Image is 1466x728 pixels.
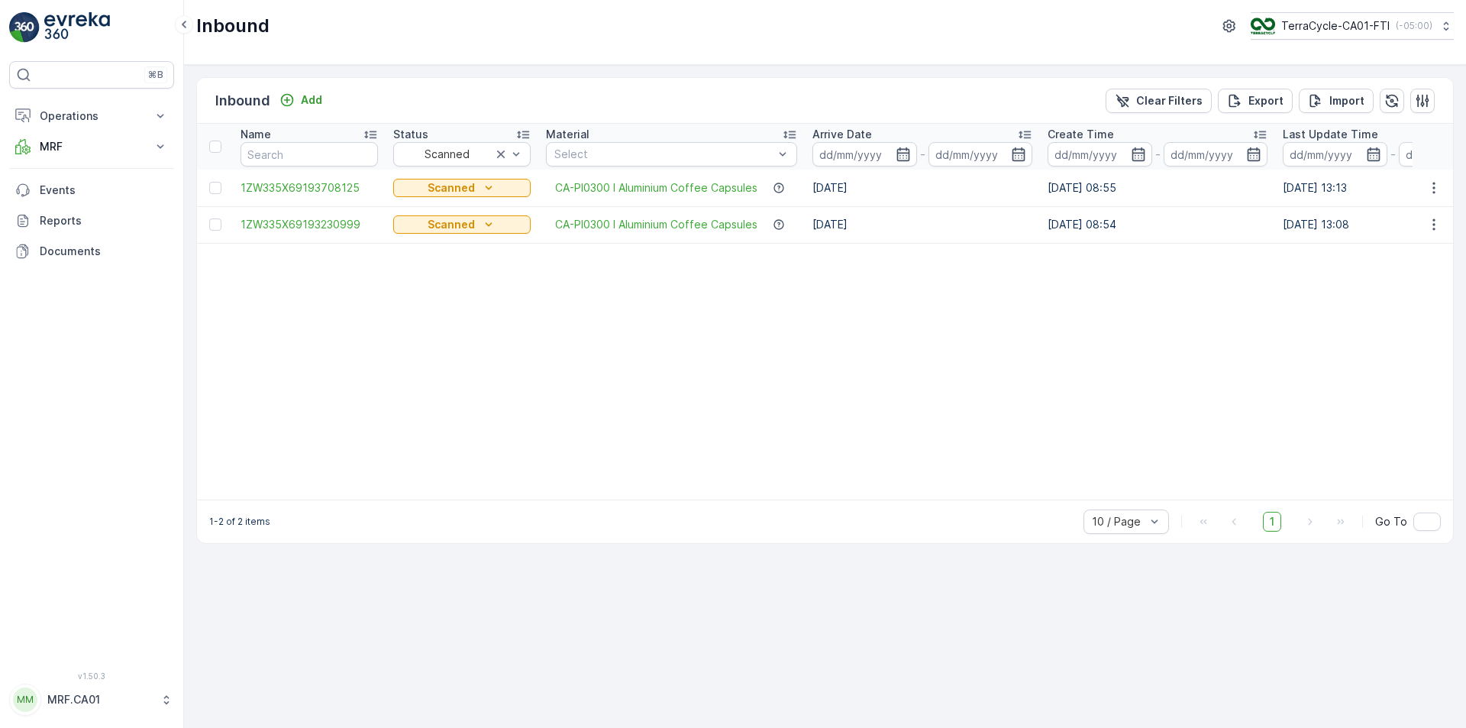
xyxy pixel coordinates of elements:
[209,218,221,231] div: Toggle Row Selected
[554,147,773,162] p: Select
[1263,512,1281,532] span: 1
[47,692,153,707] p: MRF.CA01
[812,127,872,142] p: Arrive Date
[1248,93,1284,108] p: Export
[920,145,925,163] p: -
[1251,12,1454,40] button: TerraCycle-CA01-FTI(-05:00)
[9,236,174,267] a: Documents
[209,516,270,528] p: 1-2 of 2 items
[40,213,168,228] p: Reports
[1218,89,1293,113] button: Export
[555,217,757,232] a: CA-PI0300 I Aluminium Coffee Capsules
[1048,127,1114,142] p: Create Time
[1283,127,1378,142] p: Last Update Time
[1251,18,1275,34] img: TC_BVHiTW6.png
[1283,142,1387,167] input: dd/mm/yyyy
[40,244,168,259] p: Documents
[241,142,378,167] input: Search
[40,183,168,198] p: Events
[1281,18,1390,34] p: TerraCycle-CA01-FTI
[241,127,271,142] p: Name
[9,205,174,236] a: Reports
[1329,93,1364,108] p: Import
[1155,145,1161,163] p: -
[805,170,1040,206] td: [DATE]
[1040,170,1275,206] td: [DATE] 08:55
[928,142,1033,167] input: dd/mm/yyyy
[9,131,174,162] button: MRF
[241,180,378,196] a: 1ZW335X69193708125
[241,217,378,232] a: 1ZW335X69193230999
[1136,93,1203,108] p: Clear Filters
[40,108,144,124] p: Operations
[1375,514,1407,529] span: Go To
[1048,142,1152,167] input: dd/mm/yyyy
[40,139,144,154] p: MRF
[9,684,174,716] button: MMMRF.CA01
[1106,89,1212,113] button: Clear Filters
[9,12,40,43] img: logo
[196,14,270,38] p: Inbound
[805,206,1040,243] td: [DATE]
[215,90,270,112] p: Inbound
[273,91,328,109] button: Add
[555,180,757,196] a: CA-PI0300 I Aluminium Coffee Capsules
[1299,89,1374,113] button: Import
[301,92,322,108] p: Add
[393,127,428,142] p: Status
[428,180,475,196] p: Scanned
[393,179,531,197] button: Scanned
[44,12,110,43] img: logo_light-DOdMpM7g.png
[9,175,174,205] a: Events
[13,688,37,712] div: MM
[1164,142,1268,167] input: dd/mm/yyyy
[9,101,174,131] button: Operations
[812,142,917,167] input: dd/mm/yyyy
[209,182,221,194] div: Toggle Row Selected
[393,215,531,234] button: Scanned
[428,217,475,232] p: Scanned
[1390,145,1396,163] p: -
[148,69,163,81] p: ⌘B
[1396,20,1432,32] p: ( -05:00 )
[1040,206,1275,243] td: [DATE] 08:54
[546,127,589,142] p: Material
[9,671,174,681] span: v 1.50.3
